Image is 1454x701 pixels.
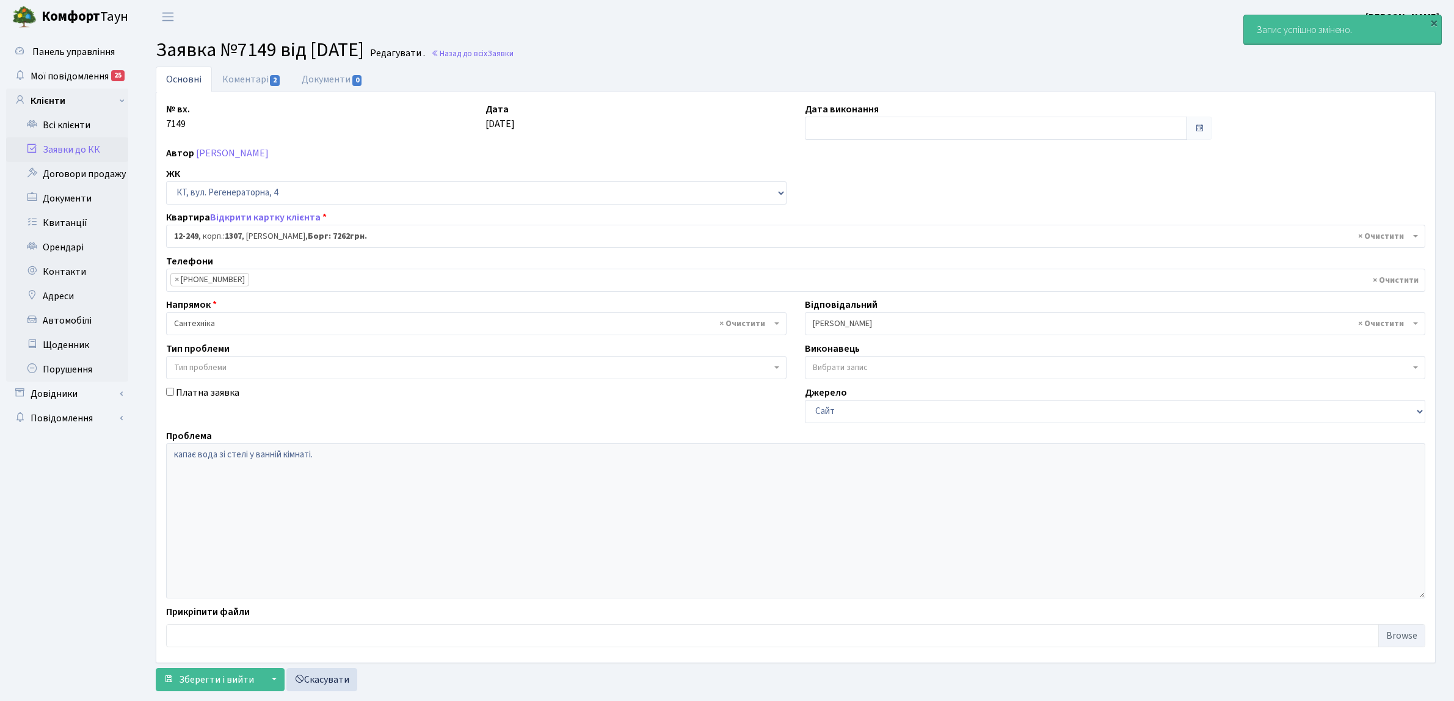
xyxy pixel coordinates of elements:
[166,225,1425,248] span: <b>12-249</b>, корп.: <b>1307</b>, Єфіменко Людмила Михайлівна, <b>Борг: 7262грн.</b>
[174,230,198,242] b: 12-249
[6,308,128,333] a: Автомобілі
[352,75,362,86] span: 0
[111,70,125,81] div: 25
[1365,10,1439,24] a: [PERSON_NAME]
[210,211,321,224] a: Відкрити картку клієнта
[6,406,128,430] a: Повідомлення
[6,284,128,308] a: Адреси
[286,668,357,691] a: Скасувати
[12,5,37,29] img: logo.png
[6,357,128,382] a: Порушення
[6,260,128,284] a: Контакти
[805,102,879,117] label: Дата виконання
[270,75,280,86] span: 2
[6,162,128,186] a: Договори продажу
[166,605,250,619] label: Прикріпити файли
[1244,15,1441,45] div: Запис успішно змінено.
[196,147,269,160] a: [PERSON_NAME]
[153,7,183,27] button: Переключити навігацію
[166,341,230,356] label: Тип проблеми
[156,36,364,64] span: Заявка №7149 від [DATE]
[42,7,100,26] b: Комфорт
[156,67,212,92] a: Основні
[6,89,128,113] a: Клієнти
[1358,318,1404,330] span: Видалити всі елементи
[1358,230,1404,242] span: Видалити всі елементи
[6,333,128,357] a: Щоденник
[487,48,514,59] span: Заявки
[212,67,291,92] a: Коментарі
[813,361,868,374] span: Вибрати запис
[31,70,109,83] span: Мої повідомлення
[166,443,1425,598] textarea: капає вода зі стелі у ванній кімнаті.
[805,385,847,400] label: Джерело
[6,211,128,235] a: Квитанції
[6,113,128,137] a: Всі клієнти
[170,273,249,286] li: 050-331-89-74
[6,64,128,89] a: Мої повідомлення25
[174,230,1410,242] span: <b>12-249</b>, корп.: <b>1307</b>, Єфіменко Людмила Михайлівна, <b>Борг: 7262грн.</b>
[805,341,860,356] label: Виконавець
[308,230,367,242] b: Борг: 7262грн.
[225,230,242,242] b: 1307
[1373,274,1419,286] span: Видалити всі елементи
[174,318,771,330] span: Сантехніка
[166,254,213,269] label: Телефони
[179,673,254,686] span: Зберегти і вийти
[431,48,514,59] a: Назад до всіхЗаявки
[6,40,128,64] a: Панель управління
[291,67,373,92] a: Документи
[368,48,425,59] small: Редагувати .
[805,297,878,312] label: Відповідальний
[166,210,327,225] label: Квартира
[166,429,212,443] label: Проблема
[6,186,128,211] a: Документи
[166,146,194,161] label: Автор
[166,167,180,181] label: ЖК
[175,274,179,286] span: ×
[166,297,217,312] label: Напрямок
[157,102,476,140] div: 7149
[166,312,787,335] span: Сантехніка
[485,102,509,117] label: Дата
[6,137,128,162] a: Заявки до КК
[176,385,239,400] label: Платна заявка
[6,235,128,260] a: Орендарі
[719,318,765,330] span: Видалити всі елементи
[6,382,128,406] a: Довідники
[813,318,1410,330] span: Тихонов М.М.
[166,102,190,117] label: № вх.
[156,668,262,691] button: Зберегти і вийти
[32,45,115,59] span: Панель управління
[476,102,796,140] div: [DATE]
[805,312,1425,335] span: Тихонов М.М.
[174,361,227,374] span: Тип проблеми
[1428,16,1440,29] div: ×
[42,7,128,27] span: Таун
